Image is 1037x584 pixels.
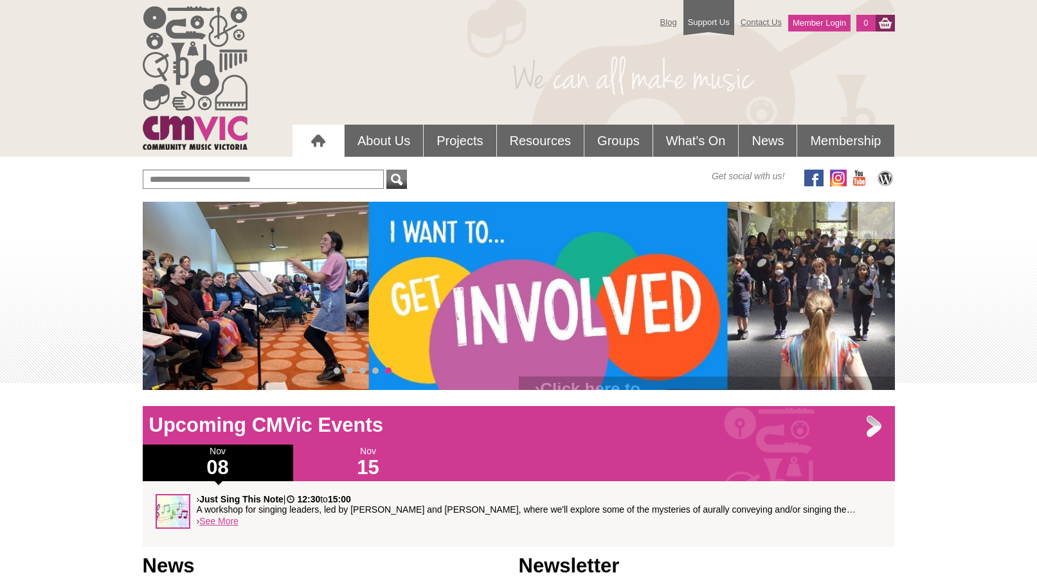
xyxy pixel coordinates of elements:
[199,516,239,526] a: See More
[540,379,657,398] a: Click here to…
[497,125,584,157] a: Resources
[156,494,882,534] div: ›
[143,412,895,438] h1: Upcoming CMVic Events
[653,125,739,157] a: What's On
[143,553,519,579] h1: News
[345,125,423,157] a: About Us
[734,11,788,33] a: Contact Us
[156,494,190,529] img: Rainbow-notes.jpg
[584,125,653,157] a: Groups
[532,383,882,402] h2: ›
[199,494,284,504] strong: Just Sing This Note
[424,125,496,157] a: Projects
[328,494,351,504] strong: 15:00
[143,445,293,481] div: Nov
[293,445,444,481] div: Nov
[797,125,894,157] a: Membership
[519,553,895,579] h1: Newsletter
[143,457,293,478] h1: 08
[830,170,847,186] img: icon-instagram.png
[143,6,248,150] img: cmvic_logo.png
[739,125,797,157] a: News
[788,15,851,31] a: Member Login
[856,15,875,31] a: 0
[293,457,444,478] h1: 15
[197,494,882,515] p: › | to A workshop for singing leaders, led by [PERSON_NAME] and [PERSON_NAME], where we'll explor...
[712,170,785,182] span: Get social with us!
[297,494,320,504] strong: 12:30
[654,11,683,33] a: Blog
[876,170,895,186] img: CMVic Blog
